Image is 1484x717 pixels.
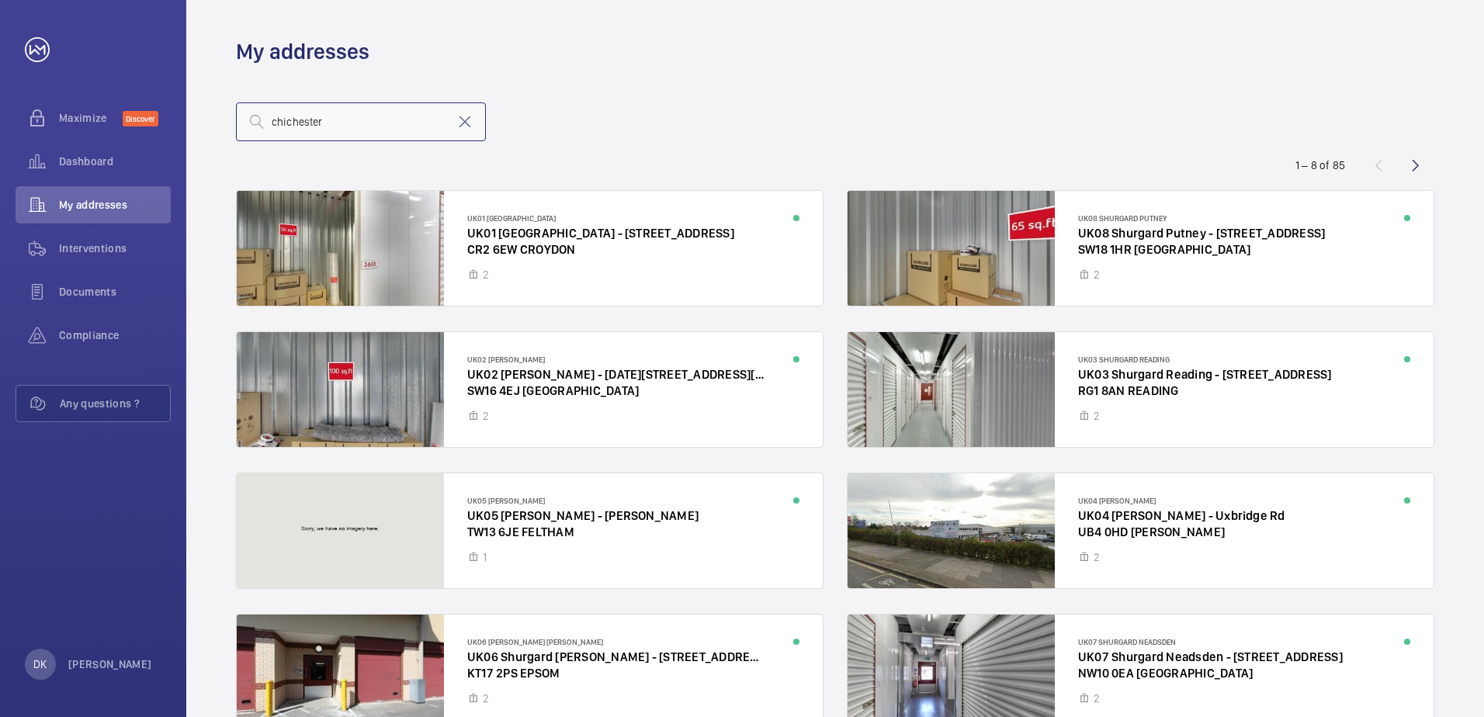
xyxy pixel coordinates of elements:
[59,110,123,126] span: Maximize
[68,656,152,672] p: [PERSON_NAME]
[123,111,158,126] span: Discover
[236,102,486,141] input: Search by address
[1295,158,1345,173] div: 1 – 8 of 85
[59,284,171,300] span: Documents
[59,154,171,169] span: Dashboard
[33,656,47,672] p: DK
[59,327,171,343] span: Compliance
[59,241,171,256] span: Interventions
[59,197,171,213] span: My addresses
[60,396,170,411] span: Any questions ?
[236,37,369,66] h1: My addresses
